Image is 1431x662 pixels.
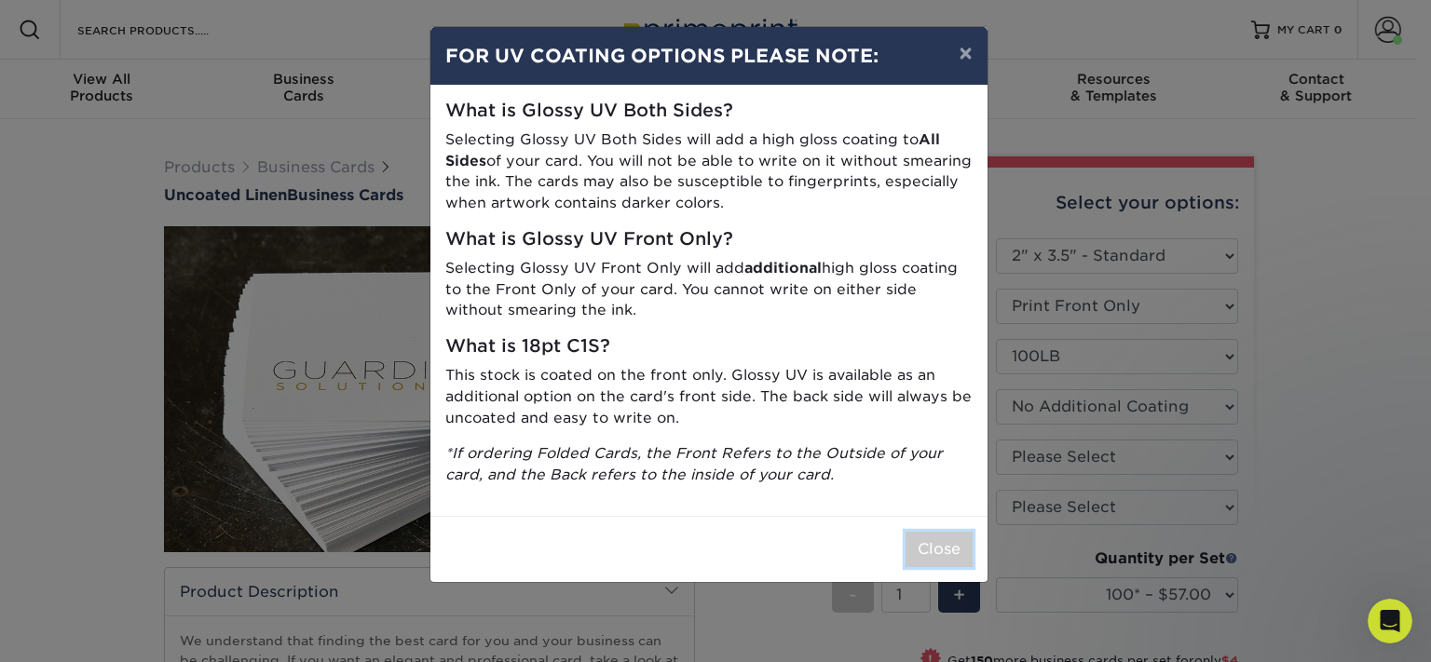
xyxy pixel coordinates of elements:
[445,129,973,214] p: Selecting Glossy UV Both Sides will add a high gloss coating to of your card. You will not be abl...
[944,27,987,79] button: ×
[445,258,973,321] p: Selecting Glossy UV Front Only will add high gloss coating to the Front Only of your card. You ca...
[445,444,943,483] i: *If ordering Folded Cards, the Front Refers to the Outside of your card, and the Back refers to t...
[906,532,973,567] button: Close
[445,130,940,169] strong: All Sides
[744,259,822,277] strong: additional
[445,101,973,122] h5: What is Glossy UV Both Sides?
[1368,599,1412,643] iframe: Intercom live chat
[445,365,973,428] p: This stock is coated on the front only. Glossy UV is available as an additional option on the car...
[445,229,973,250] h5: What is Glossy UV Front Only?
[445,336,973,358] h5: What is 18pt C1S?
[445,42,973,70] h4: FOR UV COATING OPTIONS PLEASE NOTE:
